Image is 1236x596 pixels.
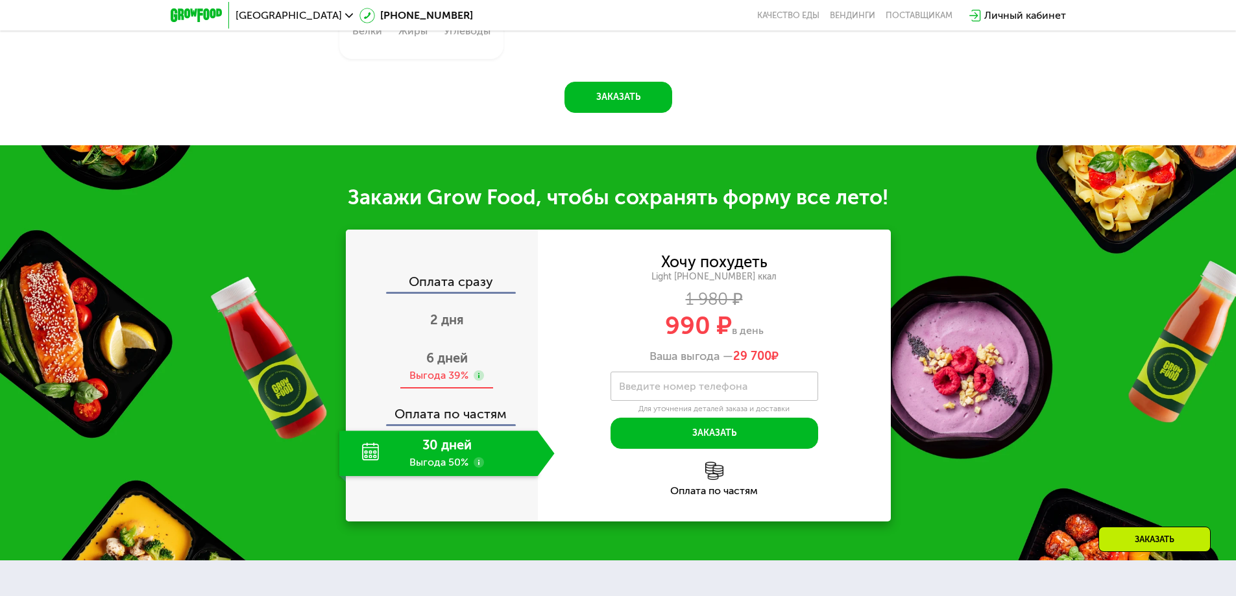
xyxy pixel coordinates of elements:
[732,324,764,337] span: в день
[352,26,382,36] div: Белки
[409,368,468,383] div: Выгода 39%
[564,82,672,113] button: Заказать
[830,10,875,21] a: Вендинги
[1098,527,1211,552] div: Заказать
[426,350,468,366] span: 6 дней
[430,312,464,328] span: 2 дня
[757,10,819,21] a: Качество еды
[236,10,342,21] span: [GEOGRAPHIC_DATA]
[984,8,1066,23] div: Личный кабинет
[538,486,891,496] div: Оплата по частям
[398,26,428,36] div: Жиры
[665,311,732,340] span: 990 ₽
[538,271,891,283] div: Light [PHONE_NUMBER] ккал
[347,275,538,292] div: Оплата сразу
[661,255,768,269] div: Хочу похудеть
[611,418,818,449] button: Заказать
[619,383,747,390] label: Введите номер телефона
[611,404,818,414] div: Для уточнения деталей заказа и доставки
[705,462,723,480] img: l6xcnZfty9opOoJh.png
[444,26,491,36] div: Углеводы
[733,349,771,363] span: 29 700
[538,292,891,307] div: 1 980 ₽
[886,10,952,21] div: поставщикам
[733,350,779,364] span: ₽
[359,8,473,23] a: [PHONE_NUMBER]
[538,350,891,364] div: Ваша выгода —
[347,394,538,424] div: Оплата по частям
